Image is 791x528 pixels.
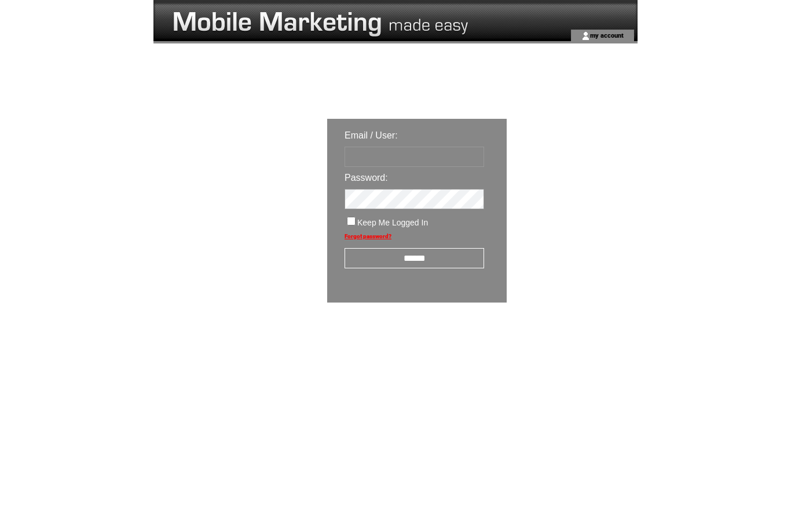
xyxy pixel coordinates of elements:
[345,233,391,239] a: Forgot password?
[590,31,624,39] a: my account
[345,173,388,183] span: Password:
[345,130,398,140] span: Email / User:
[540,332,598,346] img: transparent.png
[581,31,590,41] img: account_icon.gif
[357,218,428,227] span: Keep Me Logged In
